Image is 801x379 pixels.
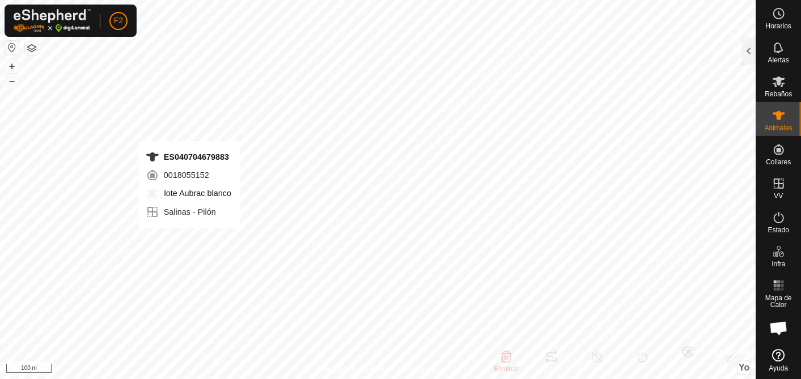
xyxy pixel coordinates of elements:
[146,205,231,219] div: Salinas - Pilón
[766,23,791,29] span: Horarios
[399,364,436,374] a: Contáctenos
[739,363,749,372] span: Yo
[756,344,801,376] a: Ayuda
[766,159,791,165] span: Collares
[768,227,789,233] span: Estado
[114,15,123,27] span: F2
[146,168,231,182] div: 0018055152
[5,74,19,88] button: –
[5,59,19,73] button: +
[759,295,798,308] span: Mapa de Calor
[768,57,789,63] span: Alertas
[5,41,19,54] button: Restablecer Mapa
[14,9,91,32] img: Logo Gallagher
[765,91,792,97] span: Rebaños
[162,189,231,198] span: lote Aubrac blanco
[772,261,785,267] span: Infra
[765,125,792,131] span: Animales
[146,150,231,164] div: ES040704679883
[769,365,789,372] span: Ayuda
[762,311,796,345] a: Chat abierto
[774,193,783,199] span: VV
[25,41,39,55] button: Capas del Mapa
[319,364,384,374] a: Política de Privacidad
[738,361,751,374] button: Yo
